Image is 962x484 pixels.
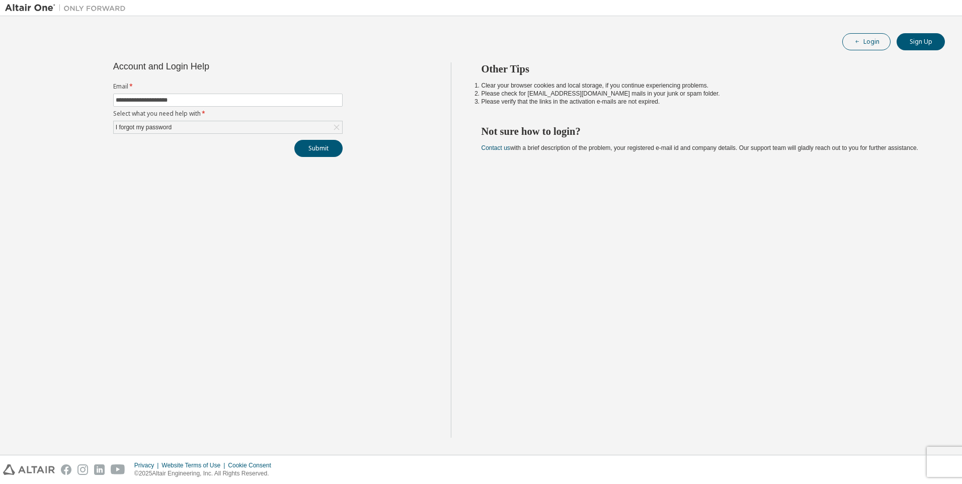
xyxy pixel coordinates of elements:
[482,98,927,106] li: Please verify that the links in the activation e-mails are not expired.
[111,464,125,475] img: youtube.svg
[61,464,71,475] img: facebook.svg
[482,144,510,151] a: Contact us
[3,464,55,475] img: altair_logo.svg
[162,461,228,469] div: Website Terms of Use
[482,82,927,90] li: Clear your browser cookies and local storage, if you continue experiencing problems.
[294,140,343,157] button: Submit
[482,90,927,98] li: Please check for [EMAIL_ADDRESS][DOMAIN_NAME] mails in your junk or spam folder.
[114,121,342,133] div: I forgot my password
[134,469,277,478] p: © 2025 Altair Engineering, Inc. All Rights Reserved.
[482,62,927,75] h2: Other Tips
[114,122,173,133] div: I forgot my password
[482,125,927,138] h2: Not sure how to login?
[897,33,945,50] button: Sign Up
[94,464,105,475] img: linkedin.svg
[228,461,277,469] div: Cookie Consent
[113,110,343,118] label: Select what you need help with
[842,33,891,50] button: Login
[134,461,162,469] div: Privacy
[5,3,131,13] img: Altair One
[113,83,343,91] label: Email
[77,464,88,475] img: instagram.svg
[113,62,297,70] div: Account and Login Help
[482,144,918,151] span: with a brief description of the problem, your registered e-mail id and company details. Our suppo...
